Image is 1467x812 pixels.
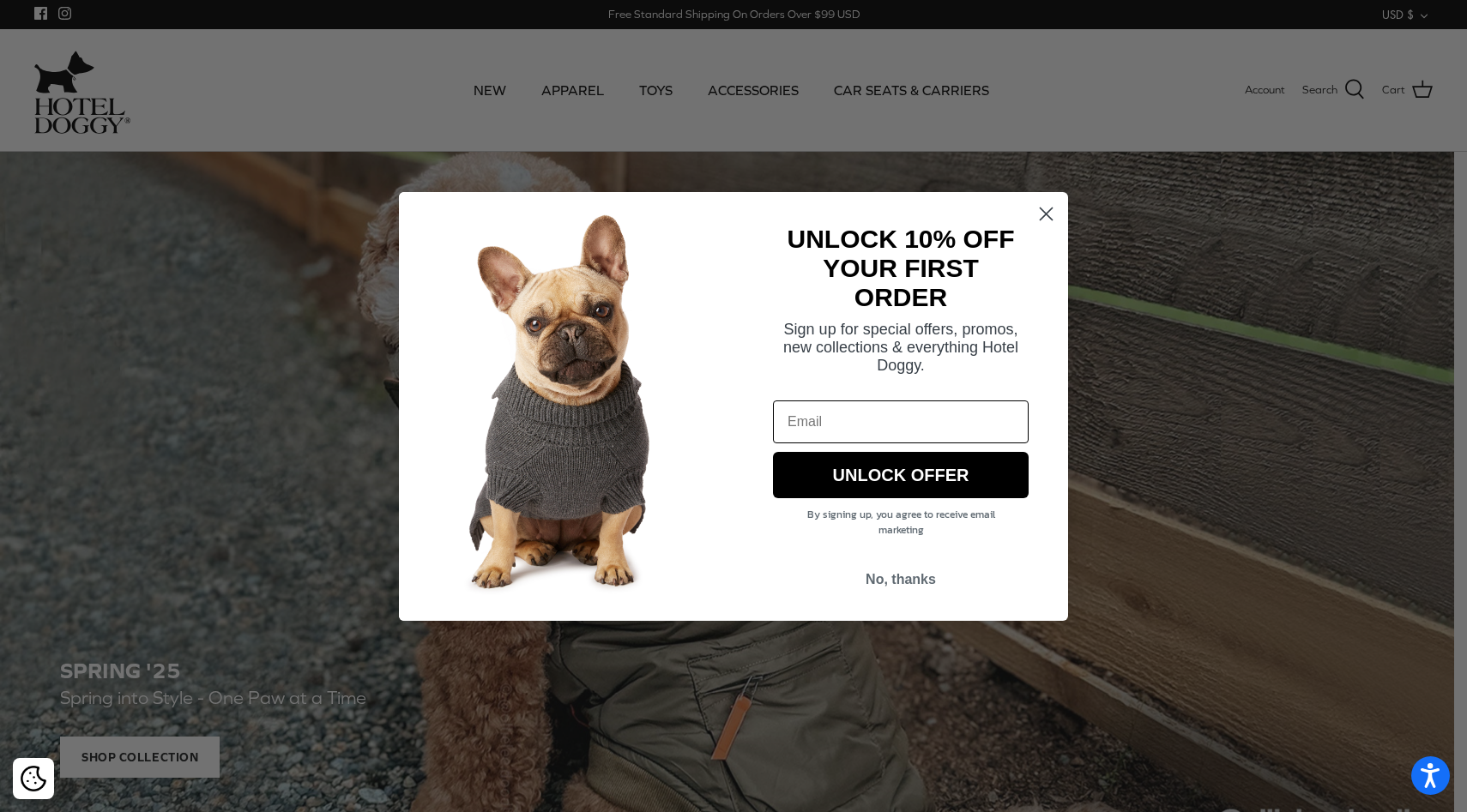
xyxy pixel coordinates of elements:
strong: UNLOCK 10% OFF YOUR FIRST ORDER [787,225,1014,311]
button: No, thanks [773,563,1029,596]
img: 7cf315d2-500c-4d0a-a8b4-098d5756016d.jpeg [399,192,733,621]
img: Cookie policy [21,766,46,791]
span: Sign up for special offers, promos, new collections & everything Hotel Doggy. [783,321,1018,374]
button: Close dialog [1031,199,1061,229]
div: Cookie policy [13,758,54,799]
span: By signing up, you agree to receive email marketing [807,507,995,538]
input: Email [773,400,1029,443]
button: UNLOCK OFFER [773,452,1029,498]
button: Cookie policy [18,764,48,794]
